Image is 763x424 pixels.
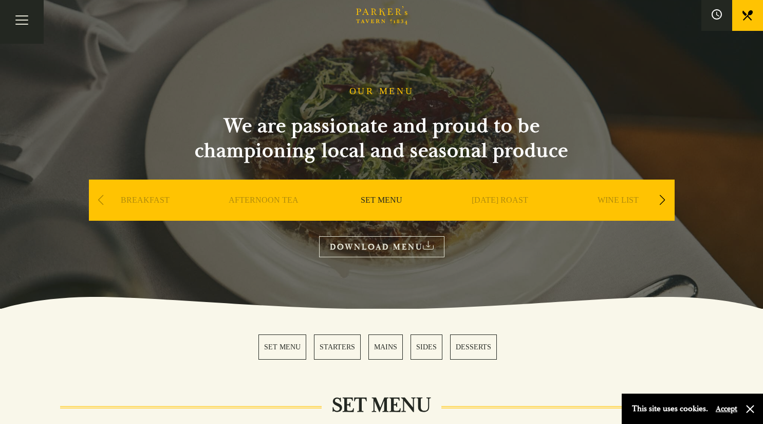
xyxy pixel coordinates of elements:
[368,334,403,360] a: 3 / 5
[349,86,414,97] h1: OUR MENU
[745,404,755,414] button: Close and accept
[472,195,528,236] a: [DATE] ROAST
[258,334,306,360] a: 1 / 5
[632,401,708,416] p: This site uses cookies.
[411,334,442,360] a: 4 / 5
[598,195,639,236] a: WINE LIST
[207,180,320,252] div: 2 / 9
[322,393,441,418] h2: Set Menu
[562,180,675,252] div: 5 / 9
[443,180,556,252] div: 4 / 9
[94,189,108,211] div: Previous slide
[229,195,299,236] a: AFTERNOON TEA
[450,334,497,360] a: 5 / 5
[361,195,402,236] a: SET MENU
[656,189,669,211] div: Next slide
[121,195,170,236] a: BREAKFAST
[319,236,444,257] a: DOWNLOAD MENU
[314,334,361,360] a: 2 / 5
[176,114,587,163] h2: We are passionate and proud to be championing local and seasonal produce
[89,180,202,252] div: 1 / 9
[325,180,438,252] div: 3 / 9
[716,404,737,414] button: Accept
